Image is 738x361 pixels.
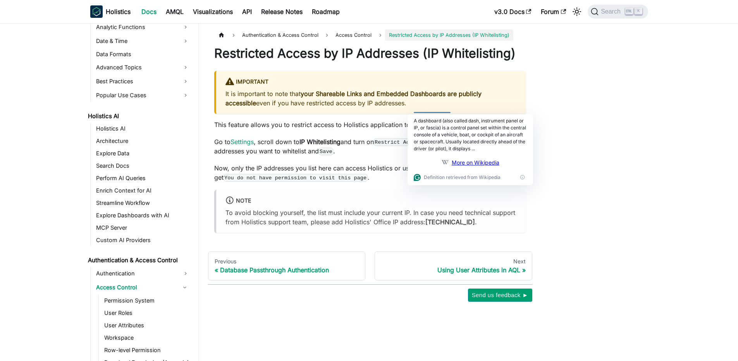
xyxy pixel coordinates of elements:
a: AMQL [161,5,188,18]
button: Switch between dark and light mode (currently light mode) [571,5,583,18]
a: API [237,5,256,18]
a: Forum [536,5,571,18]
a: Release Notes [256,5,307,18]
button: Send us feedback ► [468,289,532,302]
span: Restricted Access by IP Addresses (IP Whitelisting) [385,29,513,41]
a: Holistics AI [94,123,192,134]
a: v3.0 Docs [490,5,536,18]
div: Important [225,77,517,87]
a: Advanced Topics [94,61,192,74]
a: Popular Use Cases [94,89,192,101]
div: Using User Attributes in AQL [381,266,526,274]
div: Database Passthrough Authentication [215,266,359,274]
p: To avoid blocking yourself, the list must include your current IP. In case you need technical sup... [225,208,517,227]
a: Home page [214,29,229,41]
code: Restrict Access via IPs [374,138,449,146]
img: Holistics [90,5,103,18]
a: Best Practices [94,75,192,88]
div: Next [381,258,526,265]
a: Custom AI Providers [94,235,192,246]
a: MCP Server [94,222,192,233]
a: User Roles [102,308,192,318]
a: User Attributes [102,320,192,331]
span: Access Control [335,32,372,38]
a: Access Control [94,281,178,294]
a: Row-level Permission [102,345,192,356]
h1: Restricted Access by IP Addresses (IP Whitelisting) [214,46,526,61]
a: Explore Data [94,148,192,159]
strong: your Shareable Links and Embedded Dashboards are publicly accessible [225,90,482,107]
a: Search Docs [94,160,192,171]
a: Visualizations [188,5,237,18]
a: Data Formats [94,49,192,60]
button: Search (Ctrl+K) [588,5,648,19]
a: NextUsing User Attributes in AQL [375,251,532,281]
p: Go to , scroll down to and turn on . Then add the IP addresses you want to whitelist and . [214,137,526,156]
p: Now, only the IP addresses you list here can access Holistics or using API. IP addresses out of t... [214,163,526,182]
a: Roadmap [307,5,344,18]
a: Settings [231,138,254,146]
a: Docs [137,5,161,18]
a: Analytic Functions [94,21,192,33]
div: Previous [215,258,359,265]
a: Workspace [102,332,192,343]
span: Send us feedback ► [472,290,528,300]
a: Enrich Context for AI [94,185,192,196]
a: Authentication [94,267,192,280]
a: Architecture [94,136,192,146]
nav: Docs pages [208,251,532,281]
a: Streamline Workflow [94,198,192,208]
span: Authentication & Access Control [238,29,322,41]
a: Holistics AI [86,111,192,122]
span: Search [599,8,625,15]
b: Holistics [106,7,131,16]
a: Permission System [102,295,192,306]
a: Explore Dashboards with AI [94,210,192,221]
p: This feature allows you to restrict access to Holistics application to only some IP addresses you... [214,120,526,129]
a: Date & Time [94,35,192,47]
div: note [225,196,517,206]
kbd: K [635,8,642,15]
nav: Docs sidebar [83,23,199,361]
a: Perform AI Queries [94,173,192,184]
a: Access Control [332,29,375,41]
p: It is important to note that even if you have restricted access by IP addresses. [225,89,517,108]
a: Authentication & Access Control [86,255,192,266]
button: Collapse sidebar category 'Access Control' [178,281,192,294]
a: HolisticsHolistics [90,5,131,18]
strong: IP Whitelisting [299,138,341,146]
code: You do not have permission to visit this page [224,174,368,182]
strong: [TECHNICAL_ID] [425,218,475,226]
nav: Breadcrumbs [214,29,526,41]
a: PreviousDatabase Passthrough Authentication [208,251,366,281]
code: Save [319,148,334,155]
